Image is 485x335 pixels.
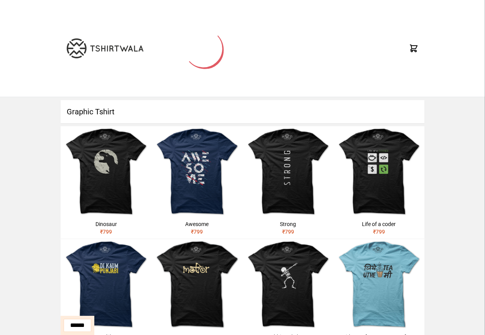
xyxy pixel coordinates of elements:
[282,229,294,235] span: ₹ 799
[151,239,242,330] img: motor.jpg
[67,38,143,58] img: TW-LOGO-400-104.png
[243,126,334,217] img: strong.jpg
[337,220,421,228] div: Life of a coder
[334,239,424,330] img: jithe-tea-uthe-me.jpg
[246,220,330,228] div: Strong
[151,126,242,217] img: awesome.jpg
[334,126,424,217] img: life-of-a-coder.jpg
[373,229,385,235] span: ₹ 799
[243,126,334,239] a: Strong₹799
[151,126,242,239] a: Awesome₹799
[334,126,424,239] a: Life of a coder₹799
[61,100,424,123] h1: Graphic Tshirt
[191,229,203,235] span: ₹ 799
[64,220,148,228] div: Dinosaur
[100,229,112,235] span: ₹ 799
[243,239,334,330] img: skeleton-dabbing.jpg
[61,239,151,330] img: shera-di-kaum-punjabi-1.jpg
[61,126,151,217] img: dinosaur.jpg
[61,126,151,239] a: Dinosaur₹799
[155,220,239,228] div: Awesome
